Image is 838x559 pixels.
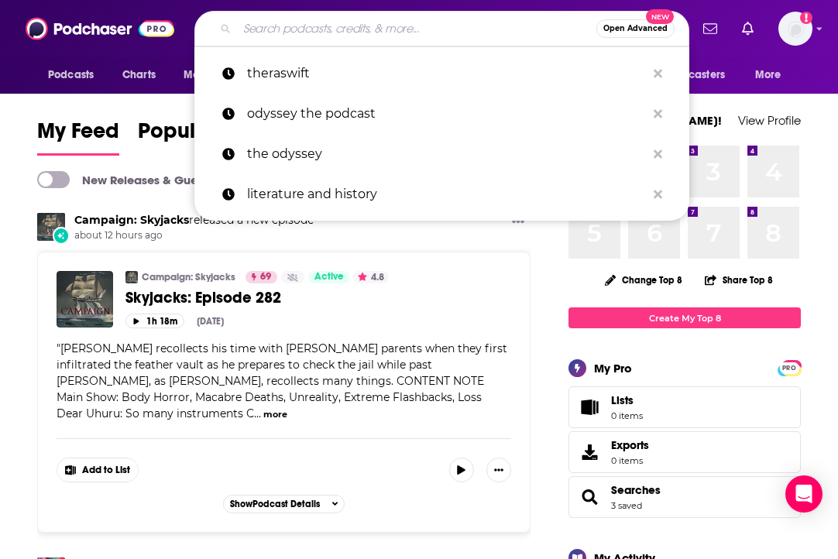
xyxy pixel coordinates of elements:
img: Podchaser - Follow, Share and Rate Podcasts [26,14,174,43]
span: Show Podcast Details [230,499,320,509]
img: User Profile [778,12,812,46]
span: Logged in as RebeccaThomas9000 [778,12,812,46]
span: Skyjacks: Episode 282 [125,288,281,307]
a: Show notifications dropdown [697,15,723,42]
input: Search podcasts, credits, & more... [237,16,596,41]
div: Open Intercom Messenger [785,475,823,513]
span: 0 items [611,455,649,466]
button: open menu [37,60,114,90]
button: open menu [641,60,747,90]
span: 0 items [611,410,643,421]
a: Campaign: Skyjacks [142,271,235,283]
span: about 12 hours ago [74,229,314,242]
a: 69 [246,271,277,283]
span: Exports [611,438,649,452]
span: ... [254,406,261,420]
img: Campaign: Skyjacks [125,271,138,283]
a: Popular Feed [138,118,270,156]
p: literature and history [247,174,646,214]
a: Show notifications dropdown [736,15,760,42]
p: the odyssey [247,134,646,174]
button: Open AdvancedNew [596,19,675,38]
div: My Pro [594,361,632,376]
button: open menu [173,60,259,90]
p: theraswift [247,53,646,94]
a: odyssey the podcast [194,94,689,134]
a: 3 saved [611,500,642,511]
a: Searches [611,483,661,497]
span: [PERSON_NAME] recollects his time with [PERSON_NAME] parents when they first infiltrated the feat... [57,341,507,420]
span: Open Advanced [603,25,668,33]
h3: released a new episode [74,213,314,228]
span: Charts [122,64,156,86]
span: Exports [574,441,605,463]
div: [DATE] [197,316,224,327]
a: New Releases & Guests Only [37,171,241,188]
span: Searches [568,476,801,518]
svg: Add a profile image [800,12,812,24]
button: Share Top 8 [704,265,774,295]
a: PRO [780,362,799,373]
button: 1h 18m [125,314,184,328]
img: Campaign: Skyjacks [37,213,65,241]
a: Skyjacks: Episode 282 [125,288,511,307]
a: literature and history [194,174,689,214]
a: Searches [574,486,605,508]
a: Charts [112,60,165,90]
a: My Feed [37,118,119,156]
div: Search podcasts, credits, & more... [194,11,689,46]
span: 69 [260,269,271,285]
button: Change Top 8 [596,270,692,290]
a: Campaign: Skyjacks [74,213,189,227]
span: Lists [574,396,605,418]
a: Active [308,271,350,283]
span: More [755,64,781,86]
span: My Feed [37,118,119,153]
span: Lists [611,393,634,407]
img: Skyjacks: Episode 282 [57,271,113,328]
div: New Episode [53,227,70,244]
button: Show profile menu [778,12,812,46]
span: Lists [611,393,643,407]
button: open menu [744,60,801,90]
a: the odyssey [194,134,689,174]
a: Exports [568,431,801,473]
span: Podcasts [48,64,94,86]
button: Show More Button [486,458,511,482]
span: New [646,9,674,24]
a: Lists [568,386,801,428]
a: Create My Top 8 [568,307,801,328]
a: theraswift [194,53,689,94]
a: View Profile [738,113,801,128]
span: Monitoring [184,64,239,86]
button: Show More Button [506,213,531,232]
span: Popular Feed [138,118,270,153]
button: more [263,408,287,421]
p: odyssey the podcast [247,94,646,134]
span: PRO [780,362,799,374]
span: " [57,341,507,420]
button: Show More Button [57,458,138,482]
button: 4.8 [353,271,389,283]
span: Add to List [82,465,130,476]
span: Active [314,269,344,285]
button: ShowPodcast Details [223,495,345,513]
